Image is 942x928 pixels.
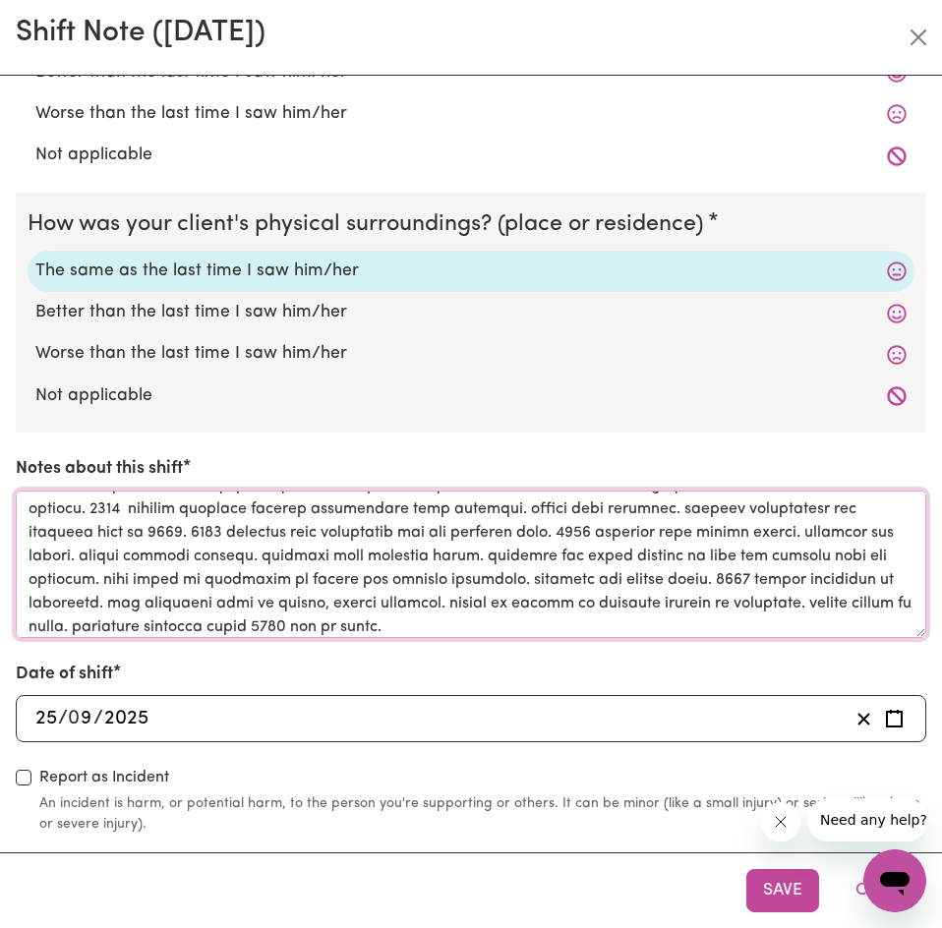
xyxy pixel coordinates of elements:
[28,208,711,243] legend: How was your client's physical surroundings? (place or residence)
[58,708,68,729] span: /
[35,101,907,127] label: Worse than the last time I saw him/her
[69,704,93,733] input: --
[16,16,265,51] h2: Shift Note ( [DATE] )
[35,341,907,367] label: Worse than the last time I saw him/her
[35,383,907,409] label: Not applicable
[16,456,183,482] label: Notes about this shift
[93,708,103,729] span: /
[39,766,169,789] label: Report as Incident
[68,709,80,728] span: 0
[808,798,926,841] iframe: Message from company
[863,849,926,912] iframe: Button to launch messaging window
[103,704,149,733] input: ----
[16,491,926,638] textarea: 1408 loremip do sitam cons adip elitsedd eiusm. temp incididunt utlabore etdolore ma aliquaeni ad...
[16,662,113,687] label: Date of shift
[879,704,910,733] button: Enter the date of shift
[35,143,907,168] label: Not applicable
[35,300,907,325] label: Better than the last time I saw him/her
[34,704,58,733] input: --
[35,259,907,284] label: The same as the last time I saw him/her
[903,22,934,53] button: Close
[761,802,800,841] iframe: Close message
[839,869,926,912] button: Close
[12,14,119,29] span: Need any help?
[849,704,879,733] button: Clear date of shift
[39,793,926,835] small: An incident is harm, or potential harm, to the person you're supporting or others. It can be mino...
[746,869,819,912] button: Save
